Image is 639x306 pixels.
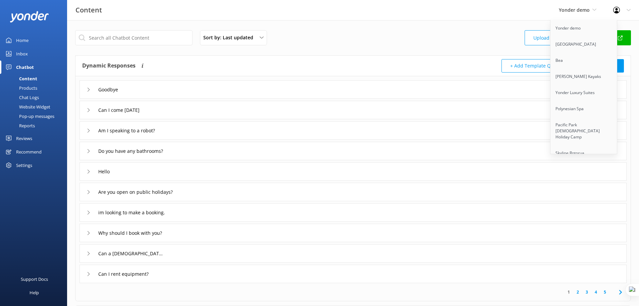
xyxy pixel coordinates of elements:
[4,112,67,121] a: Pop-up messages
[550,20,618,36] a: Yonder demo
[550,52,618,69] a: Bea
[564,289,573,295] a: 1
[16,145,42,159] div: Recommend
[82,59,136,73] h4: Dynamic Responses
[16,47,28,60] div: Inbox
[525,30,573,45] a: Upload CSV
[550,101,618,117] a: Polynesian Spa
[4,74,37,83] div: Content
[16,34,29,47] div: Home
[4,102,50,112] div: Website Widget
[16,159,32,172] div: Settings
[4,121,35,130] div: Reports
[550,117,618,145] a: Pacific Park [DEMOGRAPHIC_DATA] Holiday Camp
[16,60,34,74] div: Chatbot
[591,289,600,295] a: 4
[4,102,67,112] a: Website Widget
[10,11,49,22] img: yonder-white-logo.png
[30,286,39,299] div: Help
[4,83,37,93] div: Products
[4,93,67,102] a: Chat Logs
[4,112,54,121] div: Pop-up messages
[550,85,618,101] a: Yonder Luxury Suites
[75,30,193,45] input: Search all Chatbot Content
[559,7,590,13] span: Yonder demo
[21,272,48,286] div: Support Docs
[203,34,257,41] span: Sort by: Last updated
[4,83,67,93] a: Products
[501,59,579,73] button: + Add Template Questions
[573,289,582,295] a: 2
[75,5,102,15] h3: Content
[550,36,618,52] a: [GEOGRAPHIC_DATA]
[582,289,591,295] a: 3
[4,74,67,83] a: Content
[4,121,67,130] a: Reports
[16,132,32,145] div: Reviews
[4,93,39,102] div: Chat Logs
[550,145,618,161] a: Skyline Rotorua
[550,69,618,85] a: [PERSON_NAME] Kayaks
[600,289,609,295] a: 5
